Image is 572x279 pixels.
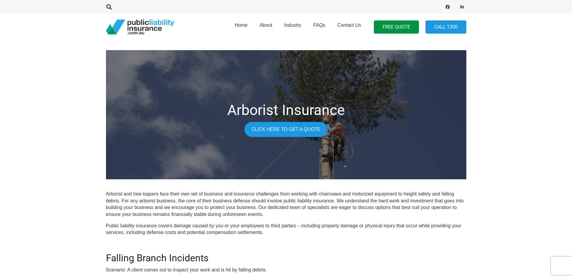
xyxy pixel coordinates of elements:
a: Click here to get a quote [244,122,327,137]
a: FAQs [307,12,331,42]
a: pli_logotransparent [106,20,174,35]
p: Public liability insurance covers damage caused by you or your employees to third parties – inclu... [106,223,466,236]
span: FAQs [313,23,325,28]
a: FREE QUOTE [374,20,419,34]
a: Facebook [443,3,452,11]
p: Arborist and tree loppers face their own set of business and insurance challenges from working wi... [106,191,466,218]
a: Industry [278,12,307,42]
a: Call 1300 [425,20,466,34]
a: Search [103,4,115,10]
p: Scenario: A client comes out to inspect your work and is hit by falling debris. [106,267,466,273]
a: Home [229,12,254,42]
span: Contact Us [337,23,361,28]
span: Home [235,23,248,28]
h2: Falling Branch Incidents [106,245,466,264]
h1: Arborist Insurance [110,102,462,119]
span: About [260,23,272,28]
a: LinkedIn [458,3,466,11]
span: Industry [284,23,301,28]
a: Contact Us [331,12,367,42]
a: About [254,12,278,42]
